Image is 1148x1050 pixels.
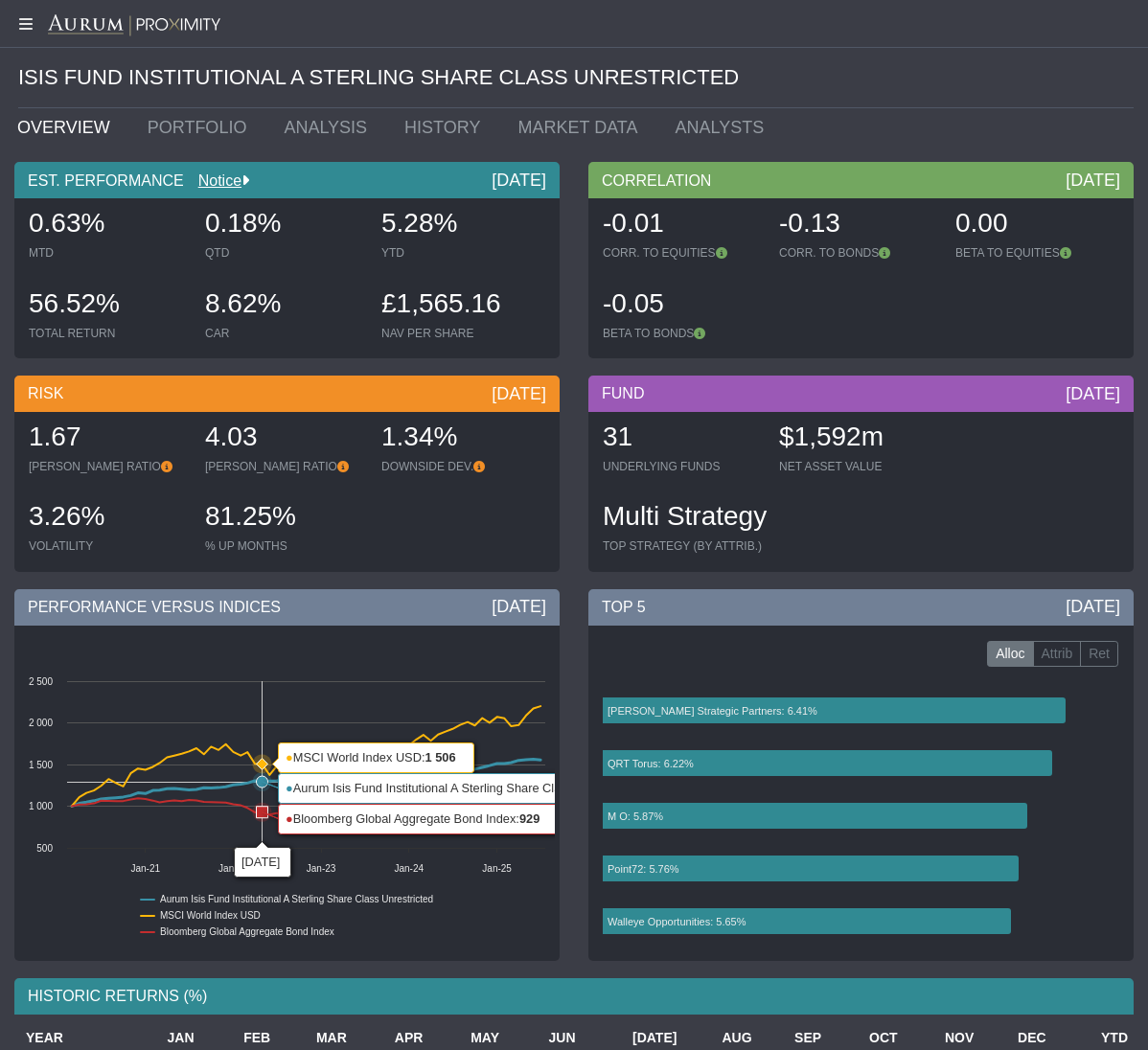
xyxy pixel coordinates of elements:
[603,285,760,326] div: -0.05
[205,208,281,238] span: 0.18%
[987,641,1033,668] label: Alloc
[381,419,539,459] div: 1.34%
[779,459,936,474] div: NET ASSET VALUE
[205,285,362,326] div: 8.62%
[588,376,1134,412] div: FUND
[381,459,539,474] div: DOWNSIDE DEV.
[1033,641,1082,668] label: Attrib
[503,108,660,147] a: MARKET DATA
[1080,641,1118,668] label: Ret
[205,459,362,474] div: [PERSON_NAME] RATIO
[205,498,362,538] div: 81.25%
[29,676,53,687] text: 2 500
[381,285,539,326] div: £1,565.16
[482,863,512,874] text: Jan-25
[184,171,249,192] div: Notice
[29,459,186,474] div: [PERSON_NAME] RATIO
[492,382,546,405] div: [DATE]
[381,326,539,341] div: NAV PER SHARE
[205,538,362,554] div: % UP MONTHS
[29,208,104,238] span: 0.63%
[286,811,293,826] tspan: ●
[14,162,560,198] div: EST. PERFORMANCE
[36,843,53,854] text: 500
[286,781,293,795] tspan: ●
[184,172,241,189] a: Notice
[603,326,760,341] div: BETA TO BONDS
[286,781,677,795] text: Aurum Isis Fund Institutional A Sterling Share Class Unrestricted:
[603,498,767,538] div: Multi Strategy
[588,162,1134,198] div: CORRELATION
[307,863,336,874] text: Jan-23
[14,978,1134,1015] div: HISTORIC RETURNS (%)
[603,538,767,554] div: TOP STRATEGY (BY ATTRIB.)
[390,108,503,147] a: HISTORY
[29,419,186,459] div: 1.67
[1066,169,1120,192] div: [DATE]
[492,595,546,618] div: [DATE]
[269,108,390,147] a: ANALYSIS
[29,285,186,326] div: 56.52%
[381,245,539,261] div: YTD
[14,589,560,626] div: PERFORMANCE VERSUS INDICES
[608,916,746,927] text: Walleye Opportunities: 5.65%
[29,538,186,554] div: VOLATILITY
[29,326,186,341] div: TOTAL RETURN
[492,169,546,192] div: [DATE]
[133,108,270,147] a: PORTFOLIO
[18,48,1134,108] div: ISIS FUND INSTITUTIONAL A STERLING SHARE CLASS UNRESTRICTED
[394,863,424,874] text: Jan-24
[286,811,540,826] text: Bloomberg Global Aggregate Bond Index:
[608,705,817,717] text: [PERSON_NAME] Strategic Partners: 6.41%
[29,718,53,728] text: 2 000
[955,205,1113,245] div: 0.00
[205,326,362,341] div: CAR
[160,894,433,904] text: Aurum Isis Fund Institutional A Sterling Share Class Unrestricted
[660,108,787,147] a: ANALYSTS
[779,245,936,261] div: CORR. TO BONDS
[29,760,53,770] text: 1 500
[218,863,248,874] text: Jan-22
[48,14,220,37] img: Aurum-Proximity%20white.svg
[955,245,1113,261] div: BETA TO EQUITIES
[29,245,186,261] div: MTD
[29,801,53,811] text: 1 000
[588,589,1134,626] div: TOP 5
[1066,382,1120,405] div: [DATE]
[14,376,560,412] div: RISK
[603,459,760,474] div: UNDERLYING FUNDS
[160,910,261,921] text: MSCI World Index USD
[205,419,362,459] div: 4.03
[286,750,293,765] tspan: ●
[286,750,456,765] text: MSCI World Index USD:
[1066,595,1120,618] div: [DATE]
[425,750,455,765] tspan: 1 506
[519,811,540,826] tspan: 929
[608,810,663,822] text: M O: 5.87%
[603,245,760,261] div: CORR. TO EQUITIES
[381,205,539,245] div: 5.28%
[779,419,936,459] div: $1,592m
[608,863,679,875] text: Point72: 5.76%
[160,926,334,937] text: Bloomberg Global Aggregate Bond Index
[205,245,362,261] div: QTD
[608,758,694,769] text: QRT Torus: 6.22%
[779,205,936,245] div: -0.13
[603,419,760,459] div: 31
[241,855,280,869] text: [DATE]
[603,208,664,238] span: -0.01
[29,498,186,538] div: 3.26%
[3,108,133,147] a: OVERVIEW
[130,863,160,874] text: Jan-21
